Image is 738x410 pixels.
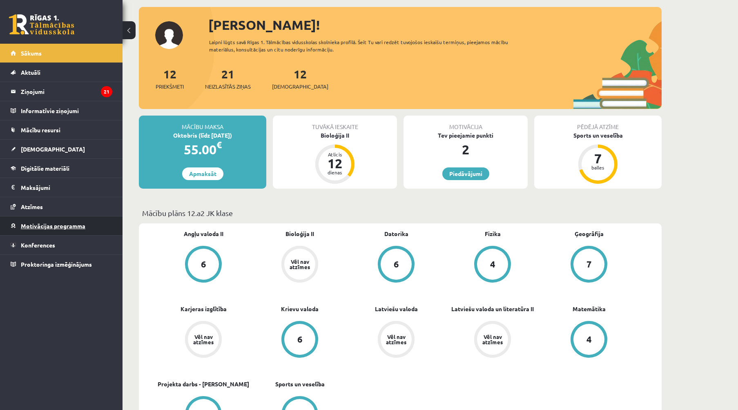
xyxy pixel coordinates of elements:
div: Bioloģija II [273,131,397,140]
a: Atzīmes [11,197,112,216]
a: Apmaksāt [182,167,223,180]
div: Laipni lūgts savā Rīgas 1. Tālmācības vidusskolas skolnieka profilā. Šeit Tu vari redzēt tuvojošo... [209,38,523,53]
a: Maksājumi [11,178,112,197]
span: Motivācijas programma [21,222,85,230]
p: Mācību plāns 12.a2 JK klase [142,207,658,218]
span: [DEMOGRAPHIC_DATA] [21,145,85,153]
a: Sākums [11,44,112,62]
a: [DEMOGRAPHIC_DATA] [11,140,112,158]
a: 21Neizlasītās ziņas [205,67,251,91]
div: Vēl nav atzīmes [192,334,215,345]
div: 6 [201,260,206,269]
span: Digitālie materiāli [21,165,69,172]
div: Motivācija [404,116,528,131]
div: Atlicis [323,152,347,157]
a: Rīgas 1. Tālmācības vidusskola [9,14,74,35]
div: 4 [586,335,592,344]
a: Angļu valoda II [184,230,223,238]
a: Vēl nav atzīmes [348,321,444,359]
a: Bioloģija II Atlicis 12 dienas [273,131,397,185]
a: 6 [252,321,348,359]
div: Tev pieejamie punkti [404,131,528,140]
a: 6 [348,246,444,284]
a: Motivācijas programma [11,216,112,235]
span: Konferences [21,241,55,249]
div: Mācību maksa [139,116,266,131]
div: dienas [323,170,347,175]
i: 21 [101,86,112,97]
div: Vēl nav atzīmes [288,259,311,270]
div: 7 [586,260,592,269]
a: Sports un veselība 7 balles [534,131,662,185]
div: 7 [586,152,610,165]
a: Vēl nav atzīmes [252,246,348,284]
span: Priekšmeti [156,82,184,91]
div: Sports un veselība [534,131,662,140]
div: Tuvākā ieskaite [273,116,397,131]
span: Mācību resursi [21,126,60,134]
a: Matemātika [573,305,606,313]
div: Vēl nav atzīmes [481,334,504,345]
a: 6 [155,246,252,284]
a: 4 [541,321,637,359]
div: [PERSON_NAME]! [208,15,662,35]
legend: Ziņojumi [21,82,112,101]
a: Karjeras izglītība [181,305,227,313]
legend: Informatīvie ziņojumi [21,101,112,120]
div: 55.00 [139,140,266,159]
a: Datorika [384,230,408,238]
div: Pēdējā atzīme [534,116,662,131]
span: Aktuāli [21,69,40,76]
a: Fizika [485,230,501,238]
a: 7 [541,246,637,284]
div: 6 [297,335,303,344]
legend: Maksājumi [21,178,112,197]
div: 6 [394,260,399,269]
a: Proktoringa izmēģinājums [11,255,112,274]
span: Neizlasītās ziņas [205,82,251,91]
a: Ziņojumi21 [11,82,112,101]
a: Ģeogrāfija [575,230,604,238]
a: Bioloģija II [285,230,314,238]
span: Proktoringa izmēģinājums [21,261,92,268]
a: Piedāvājumi [442,167,489,180]
a: Mācību resursi [11,120,112,139]
a: Projekta darbs - [PERSON_NAME] [158,380,249,388]
a: Latviešu valoda [375,305,418,313]
a: Konferences [11,236,112,254]
a: Sports un veselība [275,380,325,388]
a: Vēl nav atzīmes [155,321,252,359]
div: Oktobris (līdz [DATE]) [139,131,266,140]
a: Informatīvie ziņojumi [11,101,112,120]
div: 2 [404,140,528,159]
a: Vēl nav atzīmes [444,321,541,359]
a: Aktuāli [11,63,112,82]
span: € [216,139,222,151]
span: Sākums [21,49,42,57]
a: Digitālie materiāli [11,159,112,178]
a: 12Priekšmeti [156,67,184,91]
span: Atzīmes [21,203,43,210]
div: 4 [490,260,495,269]
div: Vēl nav atzīmes [385,334,408,345]
div: 12 [323,157,347,170]
div: balles [586,165,610,170]
a: 4 [444,246,541,284]
a: Krievu valoda [281,305,319,313]
a: Latviešu valoda un literatūra II [451,305,534,313]
span: [DEMOGRAPHIC_DATA] [272,82,328,91]
a: 12[DEMOGRAPHIC_DATA] [272,67,328,91]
